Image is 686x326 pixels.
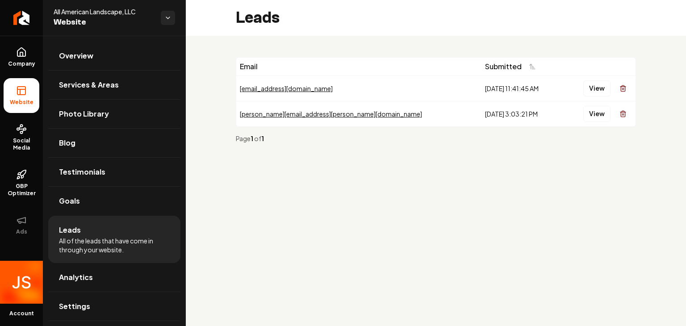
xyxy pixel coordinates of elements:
[59,225,81,235] span: Leads
[583,80,611,96] button: View
[54,16,154,29] span: Website
[251,134,254,142] strong: 1
[4,183,39,197] span: GBP Optimizer
[59,138,75,148] span: Blog
[9,310,34,317] span: Account
[48,263,180,292] a: Analytics
[59,79,119,90] span: Services & Areas
[48,292,180,321] a: Settings
[236,134,251,142] span: Page
[48,129,180,157] a: Blog
[48,100,180,128] a: Photo Library
[240,109,478,118] div: [PERSON_NAME][EMAIL_ADDRESS][PERSON_NAME][DOMAIN_NAME]
[48,187,180,215] a: Goals
[59,109,109,119] span: Photo Library
[261,134,264,142] strong: 1
[4,137,39,151] span: Social Media
[59,50,93,61] span: Overview
[59,196,80,206] span: Goals
[54,7,154,16] span: All American Landscape, LLC
[4,117,39,159] a: Social Media
[236,9,280,27] h2: Leads
[485,59,541,75] button: Submitted
[59,301,90,312] span: Settings
[485,84,560,93] div: [DATE] 11:41:45 AM
[485,61,522,72] span: Submitted
[48,71,180,99] a: Services & Areas
[4,208,39,242] button: Ads
[4,162,39,204] a: GBP Optimizer
[254,134,261,142] span: of
[583,106,611,122] button: View
[240,61,478,72] div: Email
[59,236,170,254] span: All of the leads that have come in through your website.
[13,228,31,235] span: Ads
[240,84,478,93] div: [EMAIL_ADDRESS][DOMAIN_NAME]
[485,109,560,118] div: [DATE] 3:03:21 PM
[48,158,180,186] a: Testimonials
[4,40,39,75] a: Company
[6,99,37,106] span: Website
[13,11,30,25] img: Rebolt Logo
[59,272,93,283] span: Analytics
[59,167,105,177] span: Testimonials
[4,60,39,67] span: Company
[48,42,180,70] a: Overview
